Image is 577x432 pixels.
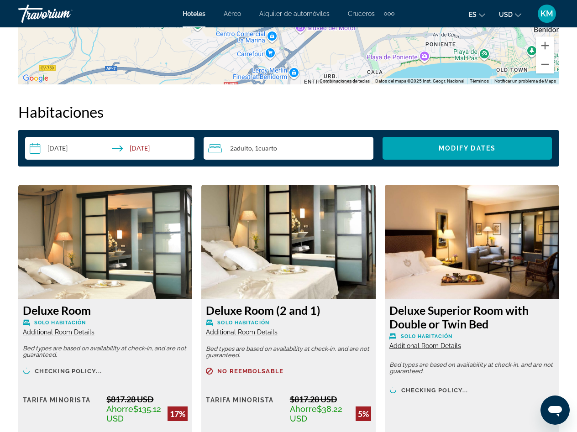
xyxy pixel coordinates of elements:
a: Cruceros [348,10,375,17]
span: Ahorre [106,404,133,414]
img: Deluxe Superior Room with Double or Twin Bed [385,185,559,299]
a: Abre esta zona en Google Maps (se abre en una nueva ventana) [21,73,51,84]
span: Additional Room Details [206,328,278,336]
span: Checking policy... [35,368,102,374]
span: $135.12 USD [106,404,161,423]
span: No reembolsable [217,368,283,374]
h3: Deluxe Superior Room with Double or Twin Bed [389,303,554,331]
span: es [469,11,477,18]
span: Datos del mapa ©2025 Inst. Geogr. Nacional [375,78,464,83]
button: Travelers: 2 adults, 0 children [204,137,373,160]
img: Deluxe Room [18,185,192,299]
button: Change currency [499,8,521,21]
span: , 1 [252,145,277,152]
div: Search widget [25,137,552,160]
p: Bed types are based on availability at check-in, and are not guaranteed. [206,346,371,359]
span: Solo habitación [401,333,453,339]
button: Combinaciones de teclas [320,78,370,84]
button: Extra navigation items [384,6,394,21]
h3: Deluxe Room [23,303,188,317]
p: Bed types are based on availability at check-in, and are not guaranteed. [23,345,188,358]
div: Tarifa Minorista [23,394,100,423]
span: $38.22 USD [290,404,342,423]
span: 2 [230,145,252,152]
a: Hoteles [183,10,205,17]
a: Términos (se abre en una nueva pestaña) [470,78,489,83]
a: Travorium [18,2,110,26]
img: Deluxe Room (2 and 1) [201,185,375,299]
a: Notificar un problema de Maps [494,78,556,83]
button: Reducir [536,55,554,73]
a: Alquiler de automóviles [259,10,330,17]
button: Ampliar [536,36,554,55]
div: $817.28 USD [290,394,371,404]
span: Additional Room Details [389,342,461,349]
span: Cuarto [258,144,277,152]
div: $817.28 USD [106,394,188,404]
div: 5% [356,406,371,421]
span: Ahorre [290,404,317,414]
span: Solo habitación [34,320,86,326]
iframe: Botón para iniciar la ventana de mensajería [540,396,570,425]
span: USD [499,11,513,18]
div: 17% [168,406,188,421]
span: Additional Room Details [23,328,94,336]
button: Select check in and out date [25,137,194,160]
button: Modify Dates [383,137,552,160]
h3: Deluxe Room (2 and 1) [206,303,371,317]
p: Bed types are based on availability at check-in, and are not guaranteed. [389,362,554,375]
span: Adulto [234,144,252,152]
span: Modify Dates [439,145,496,152]
a: Aéreo [224,10,241,17]
span: KM [540,9,553,18]
span: Solo habitación [217,320,269,326]
span: Checking policy... [401,387,468,393]
button: User Menu [535,4,559,23]
button: Change language [469,8,485,21]
div: Tarifa Minorista [206,394,283,423]
img: Google [21,73,51,84]
h2: Habitaciones [18,103,559,121]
